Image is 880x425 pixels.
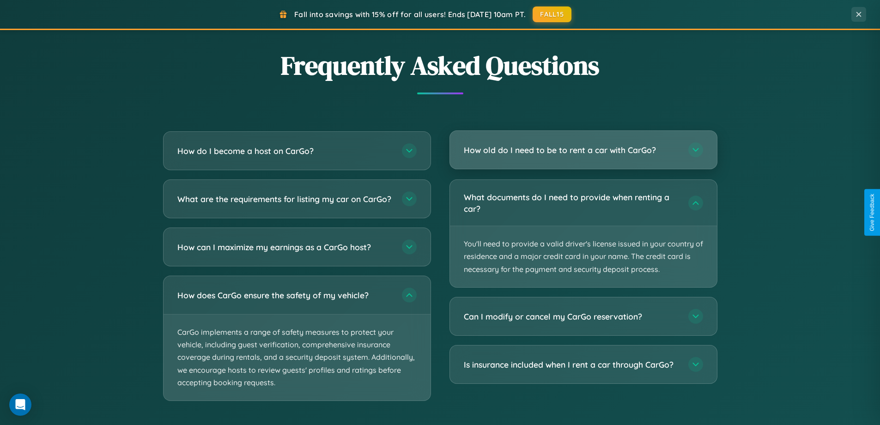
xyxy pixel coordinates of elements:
div: Open Intercom Messenger [9,394,31,416]
p: CarGo implements a range of safety measures to protect your vehicle, including guest verification... [164,314,431,400]
button: FALL15 [533,6,571,22]
span: Fall into savings with 15% off for all users! Ends [DATE] 10am PT. [294,10,526,19]
div: Give Feedback [869,194,875,231]
h3: How do I become a host on CarGo? [177,145,393,157]
h2: Frequently Asked Questions [163,48,717,83]
h3: How can I maximize my earnings as a CarGo host? [177,241,393,253]
h3: Is insurance included when I rent a car through CarGo? [464,359,679,370]
p: You'll need to provide a valid driver's license issued in your country of residence and a major c... [450,226,717,287]
h3: How old do I need to be to rent a car with CarGo? [464,144,679,156]
h3: What are the requirements for listing my car on CarGo? [177,193,393,205]
h3: Can I modify or cancel my CarGo reservation? [464,311,679,322]
h3: How does CarGo ensure the safety of my vehicle? [177,289,393,301]
h3: What documents do I need to provide when renting a car? [464,191,679,214]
